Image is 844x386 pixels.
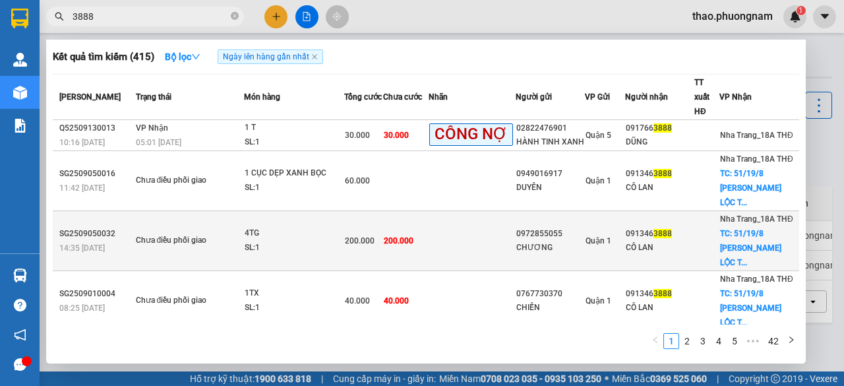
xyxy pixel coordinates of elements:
[345,176,370,185] span: 60.000
[764,334,783,348] a: 42
[245,286,344,301] div: 1TX
[136,138,181,147] span: 05:01 [DATE]
[516,287,584,301] div: 0767730370
[13,53,27,67] img: warehouse-icon
[14,329,26,341] span: notification
[311,53,318,60] span: close
[55,12,64,21] span: search
[626,167,694,181] div: 091346
[711,333,727,349] li: 4
[626,287,694,301] div: 091346
[586,296,611,306] span: Quận 1
[13,269,27,282] img: warehouse-icon
[648,333,663,349] button: left
[59,167,132,181] div: SG2509050016
[787,336,795,344] span: right
[218,49,323,64] span: Ngày lên hàng gần nhất
[59,304,105,313] span: 08:25 [DATE]
[53,50,154,64] h3: Kết quả tìm kiếm ( 415 )
[653,229,672,238] span: 3888
[720,154,793,164] span: Nha Trang_18A THĐ
[720,214,793,224] span: Nha Trang_18A THĐ
[516,181,584,195] div: DUYÊN
[626,181,694,195] div: CÔ LAN
[245,181,344,195] div: SL: 1
[231,12,239,20] span: close-circle
[626,227,694,241] div: 091346
[154,46,211,67] button: Bộ lọcdown
[648,333,663,349] li: Previous Page
[231,11,239,23] span: close-circle
[625,92,668,102] span: Người nhận
[711,334,726,348] a: 4
[59,227,132,241] div: SG2509050032
[626,301,694,315] div: CÔ LAN
[136,234,235,248] div: Chưa điều phối giao
[11,9,28,28] img: logo-vxr
[344,92,382,102] span: Tổng cước
[191,52,200,61] span: down
[764,333,783,349] li: 42
[384,296,409,306] span: 40.000
[727,334,742,348] a: 5
[783,333,799,349] button: right
[245,226,344,241] div: 4TG
[742,333,764,349] span: •••
[653,169,672,178] span: 3888
[13,119,27,133] img: solution-icon
[59,138,105,147] span: 10:16 [DATE]
[626,121,694,135] div: 091766
[586,236,611,245] span: Quận 1
[720,169,781,207] span: TC: 51/19/8 [PERSON_NAME] LỘC T...
[59,183,105,193] span: 11:42 [DATE]
[383,92,422,102] span: Chưa cước
[429,123,513,145] span: CÔNG NỢ
[429,92,448,102] span: Nhãn
[516,241,584,255] div: CHƯƠNG
[14,299,26,311] span: question-circle
[586,131,611,140] span: Quận 5
[653,123,672,133] span: 3888
[245,241,344,255] div: SL: 1
[720,131,793,140] span: Nha Trang_18A THĐ
[651,336,659,344] span: left
[59,243,105,253] span: 14:35 [DATE]
[13,86,27,100] img: warehouse-icon
[720,274,793,284] span: Nha Trang_18A THĐ
[59,92,121,102] span: [PERSON_NAME]
[73,9,228,24] input: Tìm tên, số ĐT hoặc mã đơn
[245,135,344,150] div: SL: 1
[245,121,344,135] div: 1 T
[59,121,132,135] div: Q52509130013
[14,358,26,371] span: message
[136,174,235,188] div: Chưa điều phối giao
[664,334,678,348] a: 1
[626,241,694,255] div: CÔ LAN
[516,92,552,102] span: Người gửi
[719,92,752,102] span: VP Nhận
[742,333,764,349] li: Next 5 Pages
[245,166,344,181] div: 1 CỤC DẸP XANH BỌC
[586,176,611,185] span: Quận 1
[585,92,610,102] span: VP Gửi
[516,135,584,149] div: HÀNH TINH XANH
[680,334,694,348] a: 2
[663,333,679,349] li: 1
[345,236,375,245] span: 200.000
[516,167,584,181] div: 0949016917
[165,51,200,62] strong: Bộ lọc
[720,289,781,327] span: TC: 51/19/8 [PERSON_NAME] LỘC T...
[783,333,799,349] li: Next Page
[384,236,413,245] span: 200.000
[136,92,171,102] span: Trạng thái
[653,289,672,298] span: 3888
[245,301,344,315] div: SL: 1
[695,333,711,349] li: 3
[516,227,584,241] div: 0972855055
[516,121,584,135] div: 02822476901
[244,92,280,102] span: Món hàng
[720,229,781,267] span: TC: 51/19/8 [PERSON_NAME] LỘC T...
[694,78,709,116] span: TT xuất HĐ
[345,296,370,306] span: 40.000
[59,287,132,301] div: SG2509010004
